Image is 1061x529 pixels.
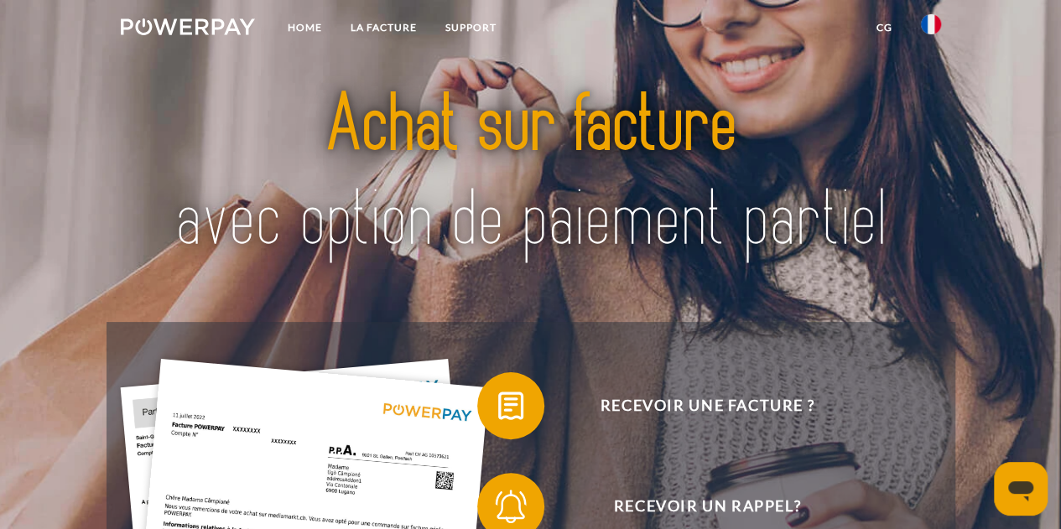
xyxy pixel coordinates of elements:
button: Recevoir une facture ? [477,372,913,439]
iframe: Bouton de lancement de la fenêtre de messagerie [994,462,1048,516]
img: qb_bill.svg [490,385,532,427]
img: qb_bell.svg [490,485,532,527]
img: fr [921,14,941,34]
img: logo-powerpay-white.svg [121,18,256,35]
a: CG [862,13,907,43]
img: title-powerpay_fr.svg [161,53,901,293]
a: Home [273,13,335,43]
a: LA FACTURE [335,13,430,43]
a: Support [430,13,510,43]
span: Recevoir une facture ? [502,372,913,439]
